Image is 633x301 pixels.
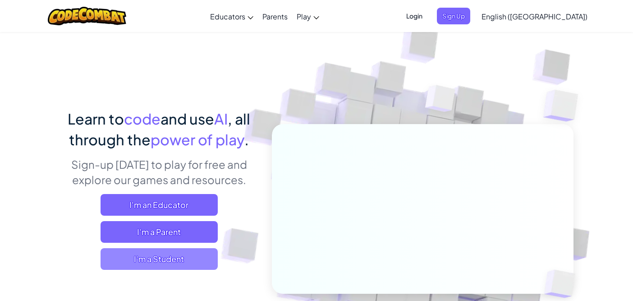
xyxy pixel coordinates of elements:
span: Learn to [68,110,124,128]
img: Overlap cubes [525,68,603,144]
a: I'm an Educator [101,194,218,216]
a: I'm a Parent [101,221,218,243]
span: . [244,130,249,148]
img: Overlap cubes [408,67,473,134]
button: I'm a Student [101,248,218,270]
span: power of play [151,130,244,148]
a: English ([GEOGRAPHIC_DATA]) [477,4,592,28]
span: and use [161,110,214,128]
a: Parents [258,4,292,28]
a: Play [292,4,324,28]
span: English ([GEOGRAPHIC_DATA]) [482,12,587,21]
span: code [124,110,161,128]
a: Educators [206,4,258,28]
img: CodeCombat logo [48,7,127,25]
span: Educators [210,12,245,21]
span: AI [214,110,228,128]
button: Login [401,8,428,24]
button: Sign Up [437,8,470,24]
span: Play [297,12,311,21]
p: Sign-up [DATE] to play for free and explore our games and resources. [60,157,258,187]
